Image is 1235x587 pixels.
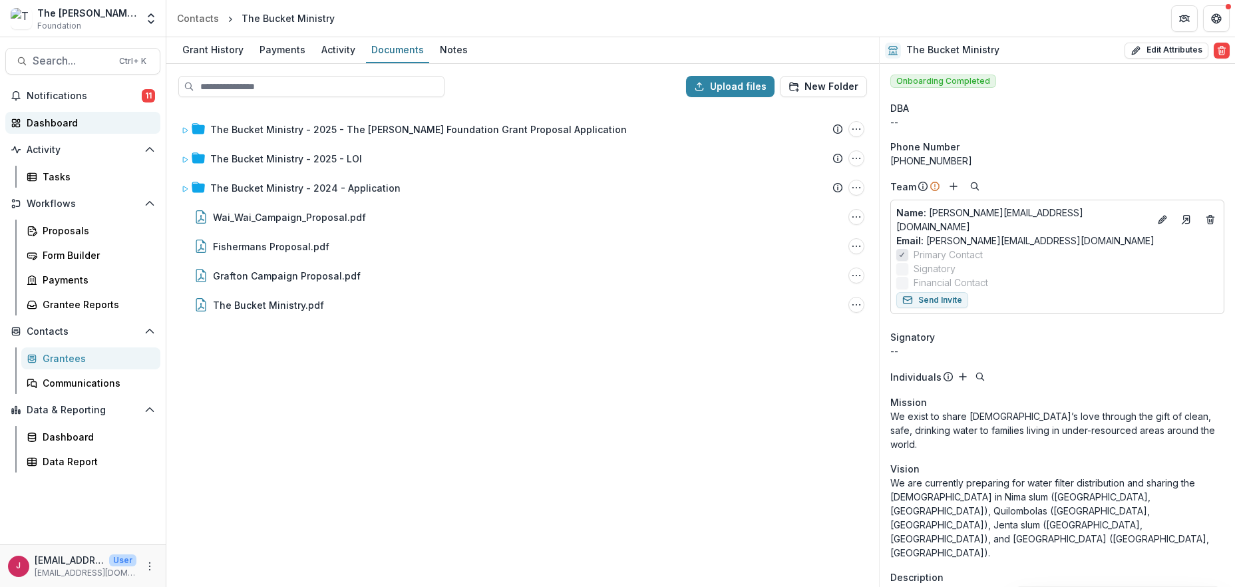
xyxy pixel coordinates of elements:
[213,269,361,283] div: Grafton Campaign Proposal.pdf
[890,101,909,115] span: DBA
[177,40,249,59] div: Grant History
[1203,5,1230,32] button: Get Help
[33,55,111,67] span: Search...
[946,178,962,194] button: Add
[116,54,149,69] div: Ctrl + K
[890,395,927,409] span: Mission
[27,405,139,416] span: Data & Reporting
[21,166,160,188] a: Tasks
[176,145,870,172] div: The Bucket Ministry - 2025 - LOIThe Bucket Ministry - 2025 - LOI Options
[914,276,988,290] span: Financial Contact
[213,240,329,254] div: Fishermans Proposal.pdf
[890,75,996,88] span: Onboarding Completed
[5,321,160,342] button: Open Contacts
[890,462,920,476] span: Vision
[176,262,870,289] div: Grafton Campaign Proposal.pdfGrafton Campaign Proposal.pdf Options
[1154,212,1170,228] button: Edit
[242,11,335,25] div: The Bucket Ministry
[176,233,870,260] div: Fishermans Proposal.pdfFishermans Proposal.pdf Options
[176,204,870,230] div: Wai_Wai_Campaign_Proposal.pdfWai_Wai_Campaign_Proposal.pdf Options
[967,178,983,194] button: Search
[27,198,139,210] span: Workflows
[848,268,864,284] button: Grafton Campaign Proposal.pdf Options
[21,347,160,369] a: Grantees
[972,369,988,385] button: Search
[21,372,160,394] a: Communications
[1171,5,1198,32] button: Partners
[210,181,401,195] div: The Bucket Ministry - 2024 - Application
[213,210,366,224] div: Wai_Wai_Campaign_Proposal.pdf
[43,170,150,184] div: Tasks
[890,344,1224,358] div: --
[43,224,150,238] div: Proposals
[848,180,864,196] button: The Bucket Ministry - 2024 - Application Options
[176,116,870,142] div: The Bucket Ministry - 2025 - The [PERSON_NAME] Foundation Grant Proposal ApplicationThe Bucket Mi...
[37,6,136,20] div: The [PERSON_NAME] Foundation
[435,37,473,63] a: Notes
[176,292,870,318] div: The Bucket Ministry.pdfThe Bucket Ministry.pdf Options
[43,273,150,287] div: Payments
[17,562,21,570] div: jcline@bolickfoundation.org
[890,409,1224,451] p: We exist to share [DEMOGRAPHIC_DATA]’s love through the gift of clean, safe, drinking water to fa...
[21,293,160,315] a: Grantee Reports
[177,37,249,63] a: Grant History
[890,180,916,194] p: Team
[848,297,864,313] button: The Bucket Ministry.pdf Options
[366,37,429,63] a: Documents
[172,9,340,28] nav: breadcrumb
[43,297,150,311] div: Grantee Reports
[1176,209,1197,230] a: Go to contact
[686,76,775,97] button: Upload files
[21,269,160,291] a: Payments
[172,9,224,28] a: Contacts
[177,11,219,25] div: Contacts
[906,45,999,56] h2: The Bucket Ministry
[254,40,311,59] div: Payments
[890,154,1224,168] div: [PHONE_NUMBER]
[27,326,139,337] span: Contacts
[890,115,1224,129] div: --
[5,112,160,134] a: Dashboard
[435,40,473,59] div: Notes
[21,426,160,448] a: Dashboard
[213,298,324,312] div: The Bucket Ministry.pdf
[210,152,362,166] div: The Bucket Ministry - 2025 - LOI
[43,248,150,262] div: Form Builder
[254,37,311,63] a: Payments
[896,206,1149,234] p: [PERSON_NAME][EMAIL_ADDRESS][DOMAIN_NAME]
[5,48,160,75] button: Search...
[109,554,136,566] p: User
[848,209,864,225] button: Wai_Wai_Campaign_Proposal.pdf Options
[848,150,864,166] button: The Bucket Ministry - 2025 - LOI Options
[890,140,960,154] span: Phone Number
[27,91,142,102] span: Notifications
[896,234,1154,248] a: Email: [PERSON_NAME][EMAIL_ADDRESS][DOMAIN_NAME]
[27,144,139,156] span: Activity
[955,369,971,385] button: Add
[5,139,160,160] button: Open Activity
[848,121,864,137] button: The Bucket Ministry - 2025 - The Bolick Foundation Grant Proposal Application Options
[5,85,160,106] button: Notifications11
[1125,43,1208,59] button: Edit Attributes
[176,174,870,201] div: The Bucket Ministry - 2024 - ApplicationThe Bucket Ministry - 2024 - Application Options
[21,451,160,473] a: Data Report
[896,207,926,218] span: Name :
[896,292,968,308] button: Send Invite
[11,8,32,29] img: The Bolick Foundation
[5,399,160,421] button: Open Data & Reporting
[914,262,956,276] span: Signatory
[43,455,150,469] div: Data Report
[316,37,361,63] a: Activity
[890,370,942,384] p: Individuals
[43,376,150,390] div: Communications
[890,330,935,344] span: Signatory
[142,5,160,32] button: Open entity switcher
[21,244,160,266] a: Form Builder
[366,40,429,59] div: Documents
